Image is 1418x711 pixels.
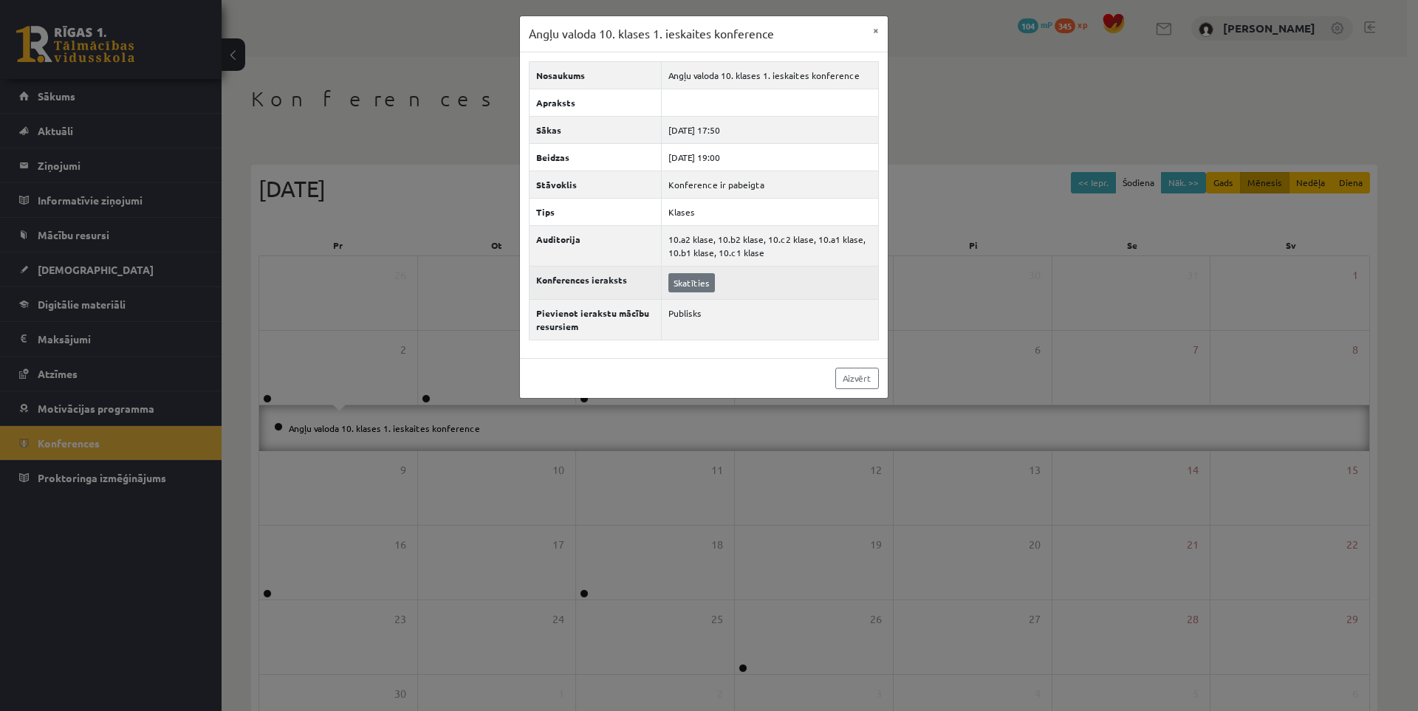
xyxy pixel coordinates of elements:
[661,61,878,89] td: Angļu valoda 10. klases 1. ieskaites konference
[529,89,661,116] th: Apraksts
[529,25,774,43] h3: Angļu valoda 10. klases 1. ieskaites konference
[835,368,879,389] a: Aizvērt
[864,16,888,44] button: ×
[529,266,661,299] th: Konferences ieraksts
[529,171,661,198] th: Stāvoklis
[529,143,661,171] th: Beidzas
[661,143,878,171] td: [DATE] 19:00
[661,299,878,340] td: Publisks
[529,198,661,225] th: Tips
[529,116,661,143] th: Sākas
[661,198,878,225] td: Klases
[661,225,878,266] td: 10.a2 klase, 10.b2 klase, 10.c2 klase, 10.a1 klase, 10.b1 klase, 10.c1 klase
[661,116,878,143] td: [DATE] 17:50
[529,299,661,340] th: Pievienot ierakstu mācību resursiem
[529,61,661,89] th: Nosaukums
[661,171,878,198] td: Konference ir pabeigta
[529,225,661,266] th: Auditorija
[668,273,715,292] a: Skatīties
